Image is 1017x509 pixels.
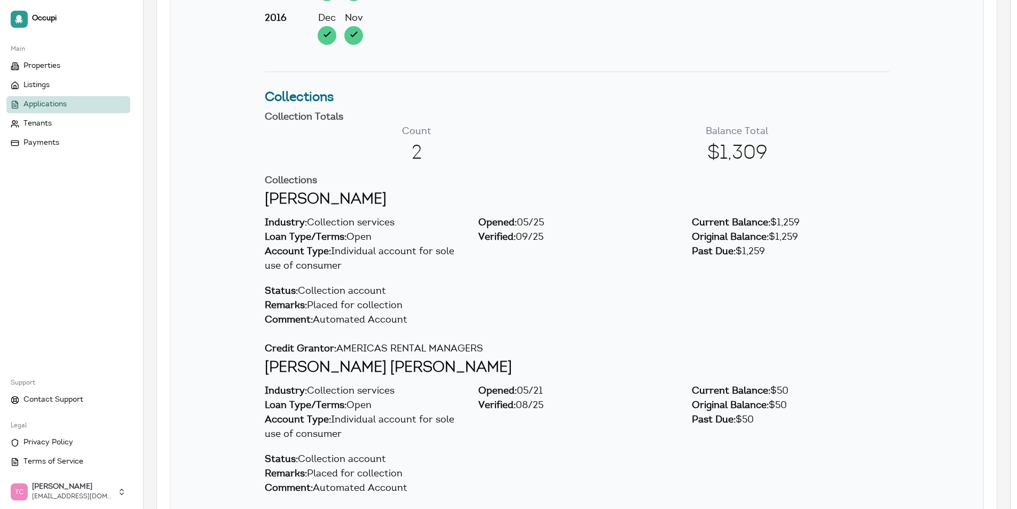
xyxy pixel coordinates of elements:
[32,492,113,501] span: [EMAIL_ADDRESS][DOMAIN_NAME]
[6,77,130,94] a: Listings
[265,416,331,425] span: Account Type:
[585,125,889,139] p: Balance Total
[265,245,462,274] div: Individual account for sole use of consumer
[478,401,516,411] span: Verified:
[265,314,889,342] div: Automated Account
[6,58,130,75] a: Properties
[23,99,67,110] span: Applications
[265,342,889,357] div: AMERICAS RENTAL MANAGERS
[6,374,130,391] div: Support
[692,218,770,228] span: Current Balance:
[23,457,83,467] span: Terms of Service
[265,247,331,257] span: Account Type:
[478,218,517,228] span: Opened:
[23,119,52,129] span: Tenants
[6,135,130,152] a: Payments
[692,399,889,413] div: $50
[692,233,769,242] span: Original Balance:
[265,413,462,442] div: Individual account for sole use of consumer
[692,387,770,396] span: Current Balance:
[23,395,83,405] span: Contact Support
[6,417,130,434] div: Legal
[265,176,889,186] h4: Collections
[692,247,736,257] span: Past Due:
[692,231,889,245] div: $1,259
[265,299,889,314] div: Placed for collection
[265,287,298,296] span: Status:
[478,387,517,396] span: Opened:
[265,14,287,24] strong: 2016
[478,399,676,413] div: 08/25
[265,231,462,245] div: Open
[6,96,130,113] a: Applications
[32,483,113,492] span: [PERSON_NAME]
[265,125,569,139] p: Count
[32,14,126,24] span: Occupi
[6,453,130,471] a: Terms of Service
[478,233,516,242] span: Verified:
[11,483,28,500] img: Trudy Childers
[478,231,676,245] div: 09/25
[265,385,462,399] div: Collection services
[692,216,889,231] div: $1,259
[585,139,889,168] span: $1,309
[265,189,889,211] h2: [PERSON_NAME]
[6,391,130,409] a: Contact Support
[265,301,307,311] span: Remarks:
[6,115,130,132] a: Tenants
[265,387,307,396] span: Industry:
[265,469,307,479] span: Remarks:
[265,344,336,354] span: Credit Grantor:
[692,245,889,260] div: $1,259
[265,453,889,467] div: Collection account
[23,80,50,91] span: Listings
[6,479,130,505] button: Trudy Childers[PERSON_NAME][EMAIL_ADDRESS][DOMAIN_NAME]
[265,455,298,465] span: Status:
[478,216,676,231] div: 05/25
[23,437,73,448] span: Privacy Policy
[23,61,60,72] span: Properties
[265,285,889,299] div: Collection account
[6,6,130,32] a: Occupi
[478,385,676,399] div: 05/21
[265,139,569,168] span: 2
[265,216,462,231] div: Collection services
[265,401,346,411] span: Loan Type/Terms:
[265,88,889,107] h3: Collections
[265,316,313,325] span: Comment:
[692,416,736,425] span: Past Due:
[344,12,363,26] div: Nov
[265,233,346,242] span: Loan Type/Terms:
[692,401,769,411] span: Original Balance:
[6,434,130,451] a: Privacy Policy
[692,385,889,399] div: $50
[6,41,130,58] div: Main
[265,399,462,413] div: Open
[265,113,889,122] h4: Collection Totals
[265,484,313,494] span: Comment:
[265,467,889,482] div: Placed for collection
[692,413,889,428] div: $50
[265,357,889,379] h2: [PERSON_NAME] [PERSON_NAME]
[318,12,336,26] div: Dec
[265,218,307,228] span: Industry:
[23,138,59,148] span: Payments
